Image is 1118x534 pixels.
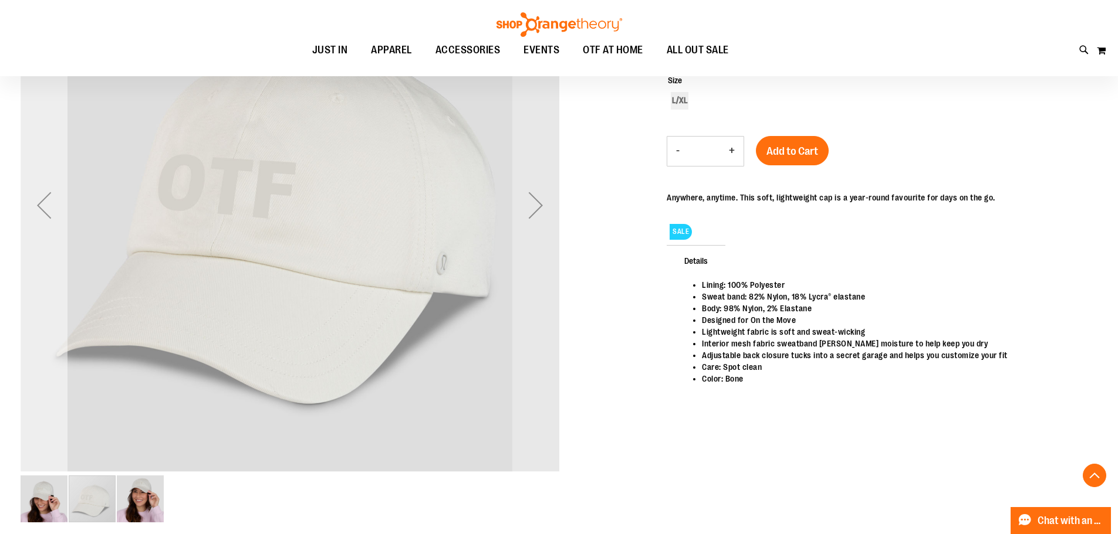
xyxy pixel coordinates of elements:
span: SALE [670,224,692,240]
img: OTF lululemon Soft Cap Cotton Twill Logo Rivet Khaki [21,475,67,522]
img: Shop Orangetheory [495,12,624,37]
span: Size [668,76,682,85]
li: Designed for On the Move [702,314,1086,326]
button: Add to Cart [756,136,829,165]
li: Color: Bone [702,373,1086,385]
li: Interior mesh fabric sweatband [PERSON_NAME] moisture to help keep you dry [702,338,1086,349]
span: EVENTS [523,37,559,63]
li: Lightweight fabric is soft and sweat-wicking [702,326,1086,338]
button: Back To Top [1083,464,1106,487]
button: Increase product quantity [720,137,744,166]
img: OTF lululemon Soft Cap Cotton Twill Logo Rivet Khaki [117,475,164,522]
li: Adjustable back closure tucks into a secret garage and helps you customize your fit [702,349,1086,361]
div: L/XL [671,92,688,110]
div: image 1 of 3 [21,474,69,523]
span: APPAREL [371,37,412,63]
span: Details [667,245,725,275]
div: image 3 of 3 [117,474,164,523]
button: Chat with an Expert [1011,507,1112,534]
span: Chat with an Expert [1038,515,1104,526]
div: image 2 of 3 [69,474,117,523]
span: Add to Cart [766,145,818,158]
span: ACCESSORIES [435,37,501,63]
li: Body: 98% Nylon, 2% Elastane [702,302,1086,314]
input: Product quantity [688,137,720,165]
button: Decrease product quantity [667,137,688,166]
li: Sweat band: 82% Nylon, 18% Lycra® elastane [702,291,1086,302]
div: Anywhere, anytime. This soft, lightweight cap is a year-round favourite for days on the go. [667,192,995,203]
li: Lining: 100% Polyester [702,279,1086,291]
li: Care: Spot clean [702,361,1086,373]
span: JUST IN [312,37,348,63]
span: OTF AT HOME [583,37,643,63]
span: ALL OUT SALE [667,37,729,63]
